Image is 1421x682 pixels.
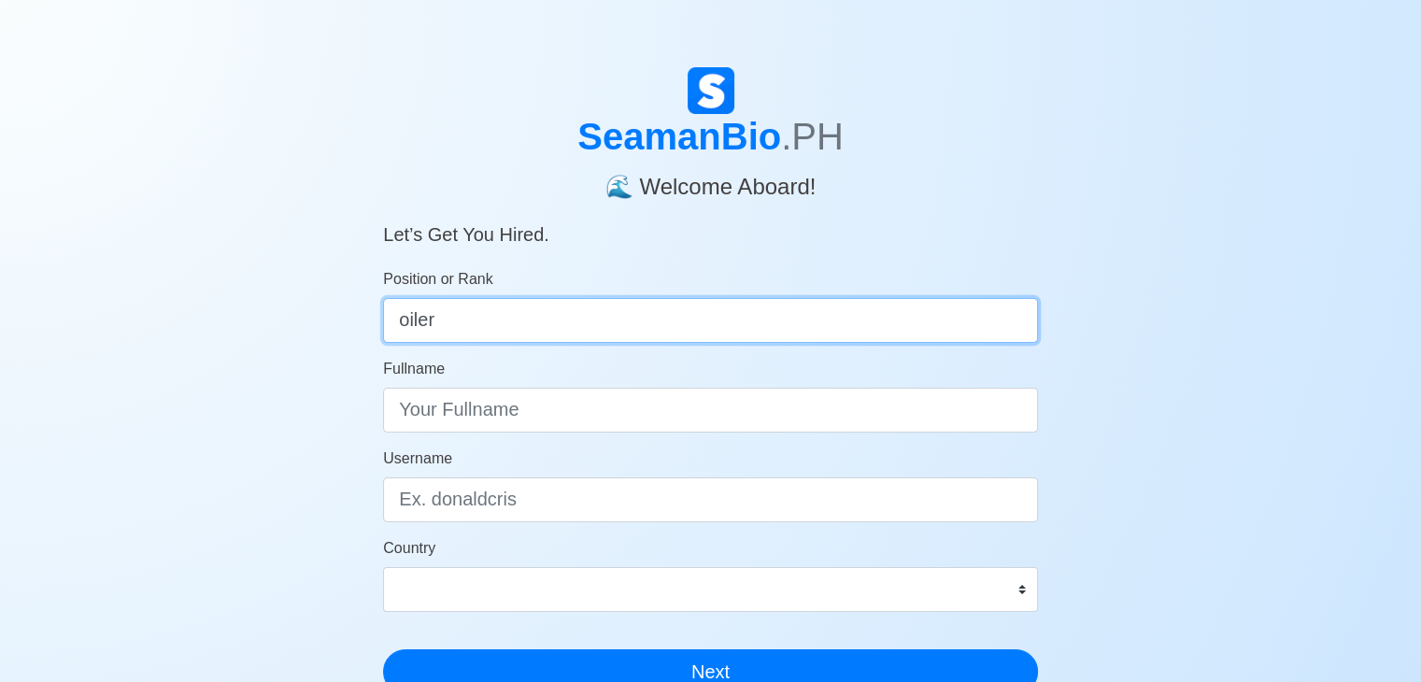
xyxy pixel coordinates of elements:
[383,114,1038,159] h1: SeamanBio
[383,450,452,466] span: Username
[383,271,492,287] span: Position or Rank
[383,537,435,560] label: Country
[383,388,1038,433] input: Your Fullname
[383,361,445,377] span: Fullname
[688,67,734,114] img: Logo
[383,298,1038,343] input: ex. 2nd Officer w/Master License
[383,159,1038,201] h4: 🌊 Welcome Aboard!
[383,477,1038,522] input: Ex. donaldcris
[781,116,844,157] span: .PH
[383,201,1038,246] h5: Let’s Get You Hired.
